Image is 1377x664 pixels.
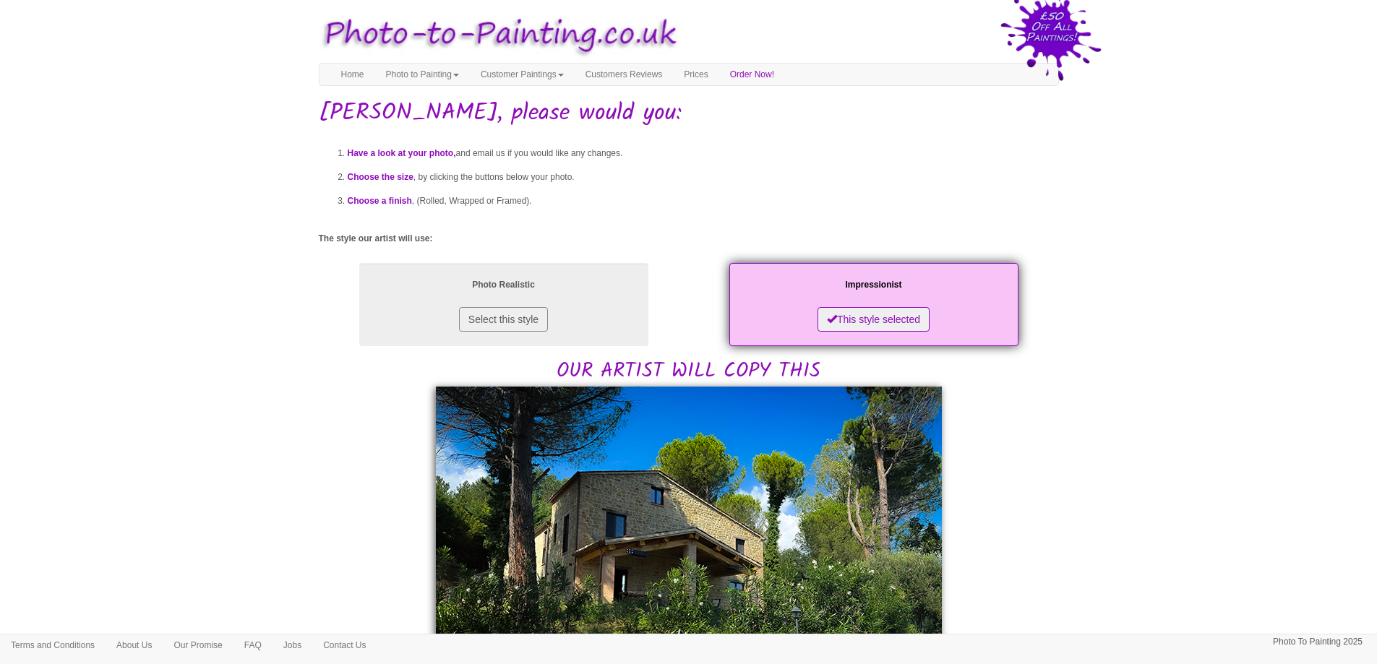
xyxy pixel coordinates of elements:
p: Impressionist [744,277,1004,293]
li: , by clicking the buttons below your photo. [348,165,1059,189]
span: Have a look at your photo, [348,148,456,158]
a: Order Now! [719,64,785,85]
a: Photo to Painting [375,64,470,85]
button: Select this style [459,307,548,332]
li: and email us if you would like any changes. [348,142,1059,165]
a: Jobs [273,634,312,656]
a: About Us [106,634,163,656]
a: Our Promise [163,634,233,656]
a: Contact Us [312,634,377,656]
a: Home [330,64,375,85]
a: Customers Reviews [575,64,674,85]
span: Choose a finish [348,196,412,206]
a: Customer Paintings [470,64,575,85]
img: Photo to Painting [312,7,682,63]
label: The style our artist will use: [319,233,433,245]
li: , (Rolled, Wrapped or Framed). [348,189,1059,213]
button: This style selected [818,307,930,332]
h1: [PERSON_NAME], please would you: [319,100,1059,126]
a: FAQ [233,634,273,656]
h2: OUR ARTIST WILL COPY THIS [319,259,1059,383]
a: Prices [673,64,718,85]
p: Photo Realistic [374,277,634,293]
span: Choose the size [348,172,413,182]
p: Photo To Painting 2025 [1273,634,1363,650]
